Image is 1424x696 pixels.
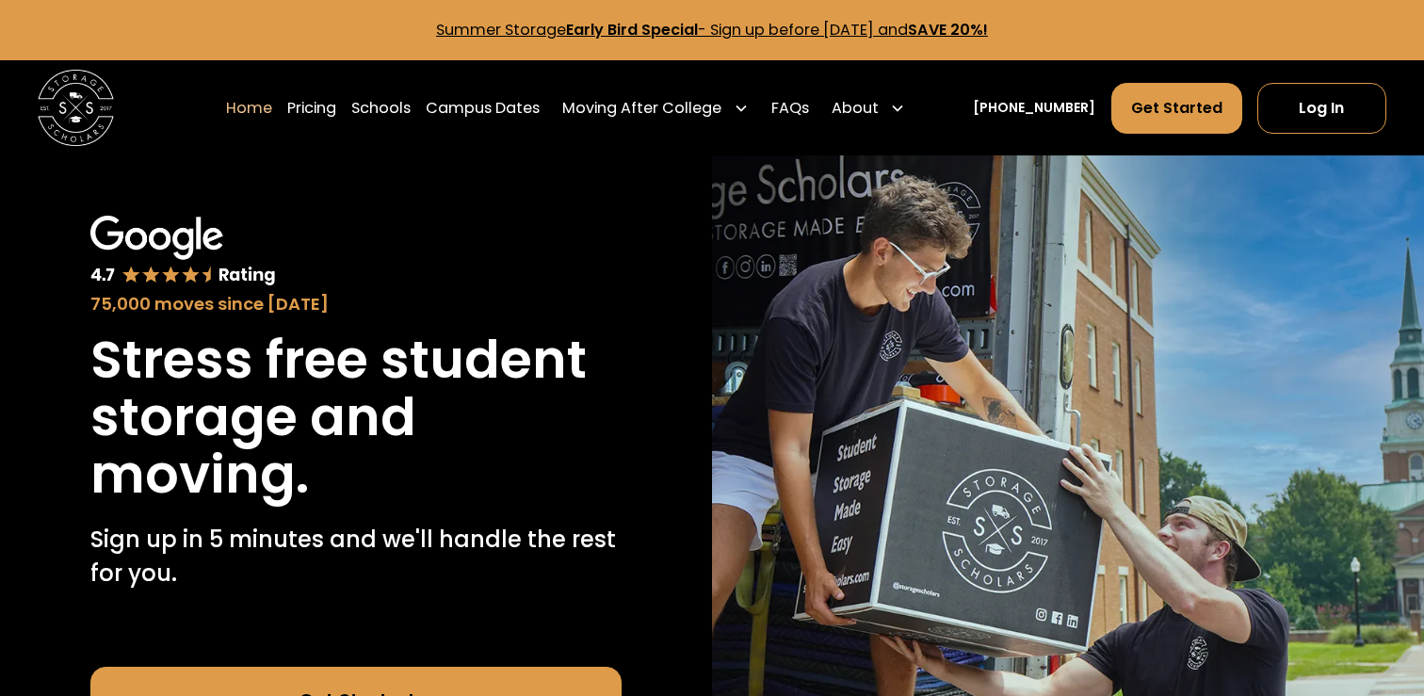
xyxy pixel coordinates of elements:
[908,19,988,40] strong: SAVE 20%!
[562,97,721,120] div: Moving After College
[1111,83,1242,134] a: Get Started
[90,291,622,316] div: 75,000 moves since [DATE]
[90,523,622,591] p: Sign up in 5 minutes and we'll handle the rest for you.
[226,82,272,135] a: Home
[566,19,698,40] strong: Early Bird Special
[436,19,988,40] a: Summer StorageEarly Bird Special- Sign up before [DATE] andSAVE 20%!
[824,82,913,135] div: About
[287,82,336,135] a: Pricing
[90,216,276,286] img: Google 4.7 star rating
[90,332,622,504] h1: Stress free student storage and moving.
[771,82,809,135] a: FAQs
[351,82,411,135] a: Schools
[1257,83,1386,134] a: Log In
[973,98,1095,118] a: [PHONE_NUMBER]
[832,97,879,120] div: About
[426,82,540,135] a: Campus Dates
[38,70,114,146] img: Storage Scholars main logo
[555,82,755,135] div: Moving After College
[38,70,114,146] a: home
